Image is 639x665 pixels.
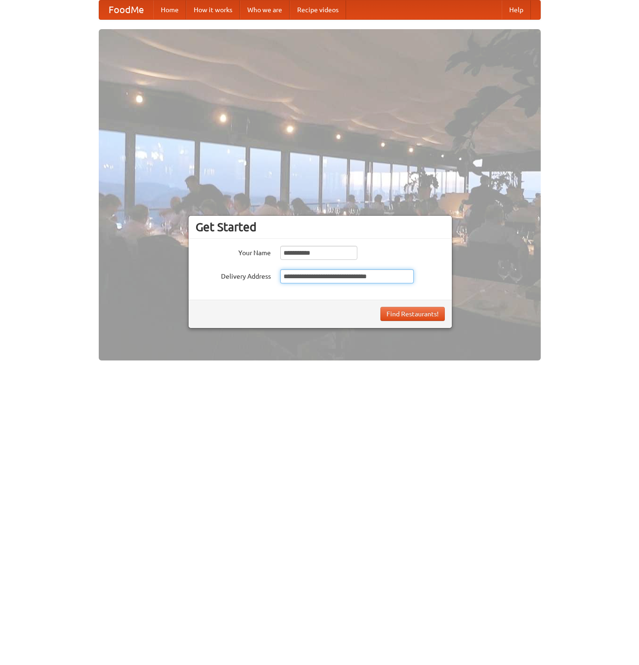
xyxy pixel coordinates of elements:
a: Help [502,0,531,19]
a: FoodMe [99,0,153,19]
a: Recipe videos [290,0,346,19]
a: Home [153,0,186,19]
a: Who we are [240,0,290,19]
button: Find Restaurants! [380,307,445,321]
a: How it works [186,0,240,19]
label: Your Name [196,246,271,258]
h3: Get Started [196,220,445,234]
label: Delivery Address [196,269,271,281]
